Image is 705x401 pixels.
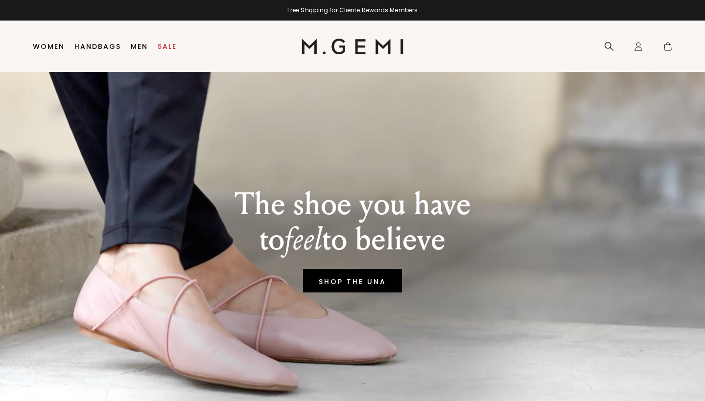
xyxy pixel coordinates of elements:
a: Men [131,43,148,50]
a: Handbags [74,43,121,50]
em: feel [284,221,322,258]
a: Women [33,43,65,50]
a: Sale [158,43,177,50]
img: M.Gemi [302,39,404,54]
p: The shoe you have [235,187,471,222]
a: SHOP THE UNA [303,269,402,292]
p: to to believe [235,222,471,257]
